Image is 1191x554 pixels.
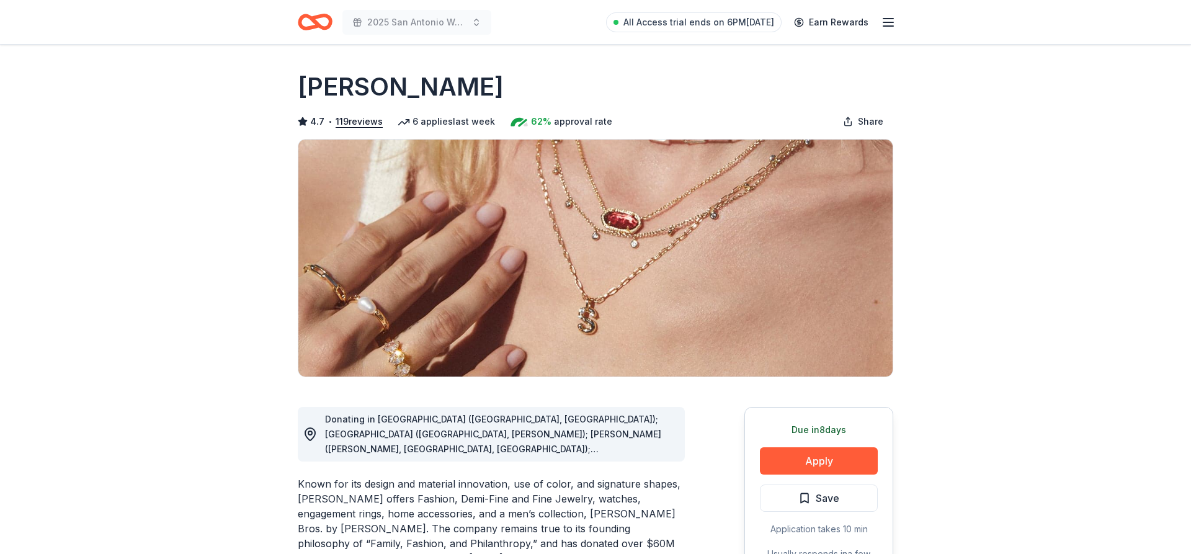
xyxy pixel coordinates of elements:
[531,114,551,129] span: 62%
[310,114,324,129] span: 4.7
[833,109,893,134] button: Share
[816,490,839,506] span: Save
[760,422,878,437] div: Due in 8 days
[328,117,332,127] span: •
[342,10,491,35] button: 2025 San Antonio Walk for [MEDICAL_DATA] Research
[760,485,878,512] button: Save
[336,114,383,129] button: 119reviews
[623,15,774,30] span: All Access trial ends on 6PM[DATE]
[298,7,332,37] a: Home
[787,11,876,34] a: Earn Rewards
[554,114,612,129] span: approval rate
[298,69,504,104] h1: [PERSON_NAME]
[298,140,893,377] img: Image for Kendra Scott
[858,114,883,129] span: Share
[398,114,495,129] div: 6 applies last week
[606,12,782,32] a: All Access trial ends on 6PM[DATE]
[760,447,878,475] button: Apply
[760,522,878,537] div: Application takes 10 min
[367,15,466,30] span: 2025 San Antonio Walk for [MEDICAL_DATA] Research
